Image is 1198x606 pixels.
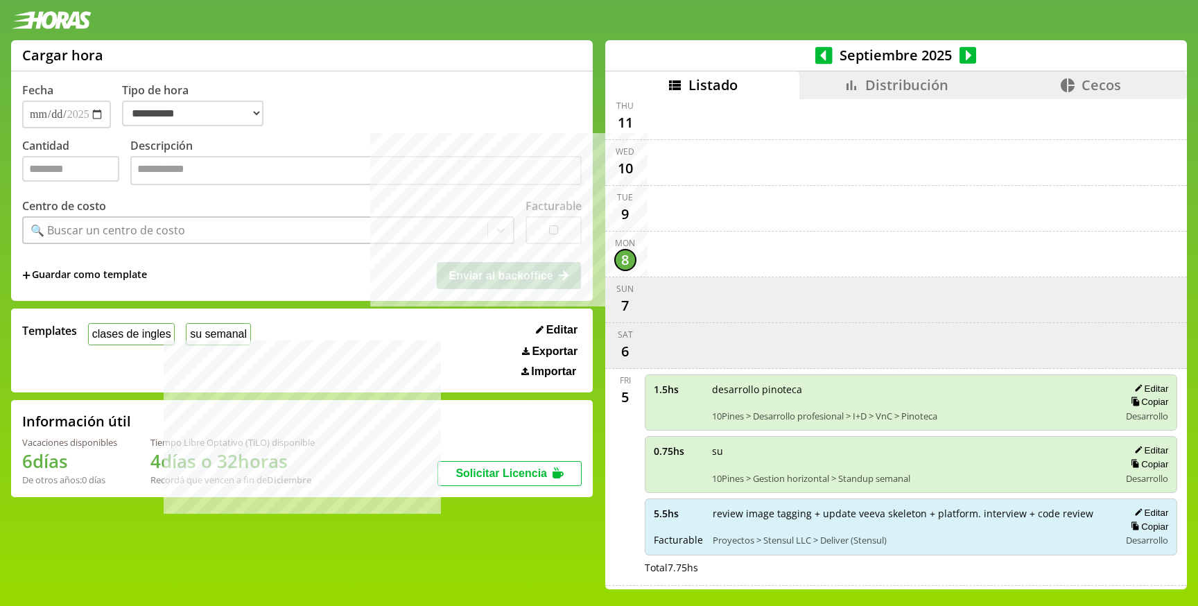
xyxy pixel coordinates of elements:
[22,268,147,283] span: +Guardar como template
[22,268,31,283] span: +
[186,323,250,345] button: su semanal
[1130,507,1168,519] button: Editar
[688,76,738,94] span: Listado
[615,237,635,249] div: Mon
[150,436,315,449] div: Tiempo Libre Optativo (TiLO) disponible
[532,345,578,358] span: Exportar
[1126,472,1168,485] span: Desarrollo
[614,295,636,317] div: 7
[654,383,702,396] span: 1.5 hs
[11,11,92,29] img: logotipo
[1127,396,1168,408] button: Copiar
[712,410,1111,422] span: 10Pines > Desarrollo profesional > I+D > VnC > Pinoteca
[531,365,576,378] span: Importar
[150,474,315,486] div: Recordá que vencen a fin de
[654,533,703,546] span: Facturable
[546,324,578,336] span: Editar
[22,156,119,182] input: Cantidad
[614,340,636,363] div: 6
[22,436,117,449] div: Vacaciones disponibles
[31,223,185,238] div: 🔍 Buscar un centro de costo
[712,383,1111,396] span: desarrollo pinoteca
[22,474,117,486] div: De otros años: 0 días
[616,100,634,112] div: Thu
[526,198,582,214] label: Facturable
[22,138,130,189] label: Cantidad
[22,198,106,214] label: Centro de costo
[1127,521,1168,533] button: Copiar
[614,157,636,180] div: 10
[22,449,117,474] h1: 6 días
[713,534,1111,546] span: Proyectos > Stensul LLC > Deliver (Stensul)
[1082,76,1121,94] span: Cecos
[122,101,263,126] select: Tipo de hora
[88,323,175,345] button: clases de ingles
[437,461,582,486] button: Solicitar Licencia
[1126,534,1168,546] span: Desarrollo
[616,283,634,295] div: Sun
[865,76,948,94] span: Distribución
[712,444,1111,458] span: su
[616,146,634,157] div: Wed
[618,329,633,340] div: Sat
[22,83,53,98] label: Fecha
[267,474,311,486] b: Diciembre
[1127,458,1168,470] button: Copiar
[617,191,633,203] div: Tue
[605,99,1187,587] div: scrollable content
[130,138,582,189] label: Descripción
[22,46,103,64] h1: Cargar hora
[614,112,636,134] div: 11
[614,386,636,408] div: 5
[455,467,547,479] span: Solicitar Licencia
[122,83,275,128] label: Tipo de hora
[712,472,1111,485] span: 10Pines > Gestion horizontal > Standup semanal
[1126,410,1168,422] span: Desarrollo
[645,561,1178,574] div: Total 7.75 hs
[614,203,636,225] div: 9
[1130,383,1168,395] button: Editar
[654,444,702,458] span: 0.75 hs
[22,323,77,338] span: Templates
[614,249,636,271] div: 8
[654,507,703,520] span: 5.5 hs
[130,156,582,185] textarea: Descripción
[22,412,131,431] h2: Información útil
[532,323,582,337] button: Editar
[833,46,960,64] span: Septiembre 2025
[713,507,1111,520] span: review image tagging + update veeva skeleton + platform. interview + code review
[620,374,631,386] div: Fri
[150,449,315,474] h1: 4 días o 32 horas
[1130,444,1168,456] button: Editar
[518,345,582,358] button: Exportar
